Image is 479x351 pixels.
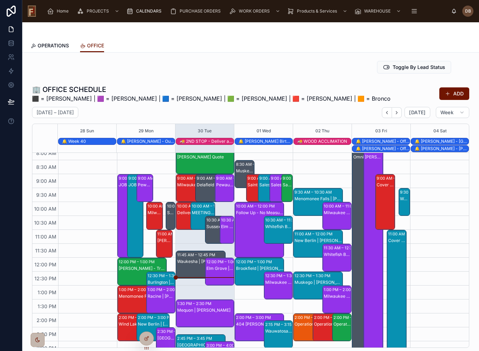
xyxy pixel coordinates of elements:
div: 8:30 AM – 9:30 AM [236,161,273,168]
div: Sales Mtg [283,182,292,188]
span: ⬛ = [PERSON_NAME] | 🟪 = [PERSON_NAME] | 🟦 = [PERSON_NAME] | 🟩 = [PERSON_NAME] | 🟥 = [PERSON_NAME]... [32,94,391,103]
div: 29 Mon [139,124,154,138]
div: 2:00 PM – 3:00 PM [333,314,370,321]
div: 11:00 AM – 12:00 PM [157,231,197,237]
div: 1:30 PM – 2:30 PMMequon | [PERSON_NAME] [176,300,234,327]
div: 2:00 PM – 3:00 PMWind Lake | [PERSON_NAME] [118,314,150,341]
div: Pewaukee | [PERSON_NAME] [138,182,152,188]
span: 11:30 AM [33,248,58,253]
a: Home [45,5,73,17]
div: 9:30 AM – 10:30 AMMenomonee Falls | [PERSON_NAME] [293,188,342,216]
a: Products & Services [285,5,351,17]
div: 2:30 PM – 3:30 PM [157,328,194,335]
div: 1:00 PM – 2:00 PM [148,286,183,293]
div: 1:30 PM – 2:30 PM [177,300,213,307]
div: 9:00 AM – 12:00 PMJOB SITE VISITS [118,174,133,257]
a: OFFICE [80,39,104,53]
div: New Berlin | [PERSON_NAME] [138,321,169,327]
div: 🚚 WOOD ACCLIMATION [297,139,351,144]
div: 9:00 AM – 11:00 AM [377,175,415,182]
div: 12:30 PM – 1:30 PM [295,272,332,279]
a: WAREHOUSE [352,5,405,17]
a: OPERATIONS [31,39,69,53]
div: 9:00 AM – 10:00 AM [177,175,216,182]
div: Muskego | [PERSON_NAME] [295,280,342,285]
div: Burlington | [PERSON_NAME] [148,280,175,285]
div: 3:00 PM – 4:00 PM [206,342,243,349]
div: 🔔 Dave Kline Birthday [238,138,292,145]
div: 2:00 PM – 3:00 PM [119,314,155,321]
div: Milwaukee | [PERSON_NAME] [324,210,351,216]
div: 2:00 PM – 3:00 PMOperations Mtg [293,314,326,341]
div: Pewaukee | [PERSON_NAME] [216,182,234,188]
div: Sussex | [PERSON_NAME] [206,224,229,229]
div: 2:15 PM – 3:15 PMWauwatosa | [PERSON_NAME] [264,321,293,348]
div: Milwaukee | [PERSON_NAME] [148,210,162,216]
span: 12:30 PM [33,275,58,281]
div: Menomonee Falls | [PERSON_NAME] [119,294,166,299]
div: 🚚 2ND STOP - Deliver all materials. Michele is having her family install it seeing we could not g... [180,138,234,145]
button: 28 Sun [80,124,94,138]
button: [DATE] [405,107,430,118]
div: Waukesha | [PERSON_NAME] [177,259,225,264]
div: Menomonee Falls | [PERSON_NAME] [295,196,342,202]
div: 🔔 Emily - New Berlin [415,138,469,145]
a: ADD [439,87,469,100]
span: [DATE] [409,109,425,116]
div: 12:00 PM – 1:00 PM [119,258,156,265]
div: Delafield | [PERSON_NAME] [197,182,228,188]
div: 10:00 AM – 12:00 PMFollow Up - No Measures [235,202,284,257]
button: Next [392,107,402,118]
div: 10:30 AM – 11:30 AMElm Grove | [PERSON_NAME] [220,216,234,243]
div: JOB SITE VISITS [119,182,133,188]
div: [PERSON_NAME] Corners | [PERSON_NAME] [157,238,172,243]
div: 2:00 PM – 3:00 PM [295,314,331,321]
span: 2:30 PM [35,331,58,337]
div: Operations Mtg [295,321,325,327]
div: 1:00 PM – 2:00 PMRacine | [PERSON_NAME] [147,286,175,313]
div: 12:00 PM – 1:00 PMBrookfield | [PERSON_NAME] [235,258,284,285]
button: 04 Sat [433,124,447,138]
span: PURCHASE ORDERS [180,8,221,14]
button: Week [436,107,469,118]
div: scrollable content [41,3,451,19]
div: 10:00 AM – 11:00 AMSussex | [PERSON_NAME] [166,202,175,229]
span: 1:30 PM [36,303,58,309]
div: 🔔 Dina - Off Day [356,146,410,152]
span: 11:00 AM [33,234,58,240]
a: CALENDARS [124,5,166,17]
div: Sussex | [PERSON_NAME] [167,210,175,216]
div: 🔔 [PERSON_NAME] - [PERSON_NAME] [415,146,469,151]
div: Elm Grove | [PERSON_NAME] [221,224,234,229]
div: 10:00 AM – 11:00 AM [148,203,188,210]
div: 10:00 AM – 12:00 PM [236,203,276,210]
div: Sales Mtg [271,182,289,188]
div: 12:30 PM – 1:30 PMBurlington | [PERSON_NAME] [147,272,175,299]
div: Operations Mtg [333,321,351,327]
div: 🔔 Week 40 [62,138,116,145]
div: 1:00 PM – 2:00 PM [324,286,360,293]
div: 🔔 Dina - Delafield [415,146,469,152]
h1: 🏢 OFFICE SCHEDULE [32,85,391,94]
div: 10:30 AM – 11:30 AM [265,217,305,224]
div: 2:00 PM – 3:00 PMNew Berlin | [PERSON_NAME] [137,314,169,341]
div: Brookfield | [PERSON_NAME] [236,266,283,271]
span: Toggle By Lead Status [393,64,445,71]
div: 2:00 PM – 3:00 PM404 [PERSON_NAME] oil change [235,314,284,341]
div: 9:00 AM – 10:00 AM [138,175,177,182]
img: App logo [28,6,36,17]
div: MEETING [PERSON_NAME] AT CHURCH - [STREET_ADDRESS][PERSON_NAME] [192,210,214,216]
button: 30 Tue [198,124,212,138]
div: 10:30 AM – 11:30 AM [221,217,261,224]
div: Saint [PERSON_NAME] | [PERSON_NAME] [248,182,265,188]
div: 12:30 PM – 1:30 PMMilwaukee | [PERSON_NAME] [264,272,293,299]
div: 9:00 AM – 10:00 AM [271,175,310,182]
span: 9:00 AM [34,178,58,184]
span: 9:30 AM [34,192,58,198]
div: 12:30 PM – 1:30 PMMuskego | [PERSON_NAME] [293,272,342,299]
div: 12:00 PM – 1:00 PM [236,258,274,265]
div: 10:00 AM – 11:00 AMMEETING [PERSON_NAME] AT CHURCH - [STREET_ADDRESS][PERSON_NAME] [191,202,215,229]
